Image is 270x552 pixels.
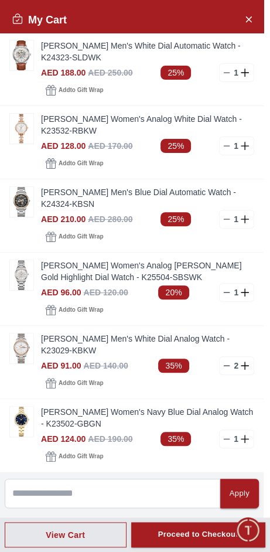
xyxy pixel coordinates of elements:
a: [PERSON_NAME] Men's Blue Dial Automatic Watch - K24324-KBSN [41,186,254,210]
span: 35% [158,359,189,373]
img: ... [10,260,33,290]
span: Add to Gift Wrap [59,158,103,169]
h2: My Cart [12,12,67,28]
div: New Enquiry [67,400,138,421]
div: Services [143,400,196,421]
span: AED 210.00 [41,214,86,224]
span: AED 96.00 [41,288,81,297]
em: Back [6,6,29,29]
span: 25% [160,66,191,80]
span: 25% [160,212,191,226]
p: 1 [231,213,241,225]
span: 08:06 PM [153,379,183,387]
span: New Enquiry [74,404,130,418]
span: AED 120.00 [83,288,128,297]
span: Add to Gift Wrap [59,304,103,316]
span: Request a callback [174,431,257,445]
div: [PERSON_NAME] [9,323,270,335]
button: Addto Gift Wrap [41,82,108,98]
span: AED 280.00 [88,214,132,224]
span: Add to Gift Wrap [59,231,103,243]
img: ... [10,333,33,363]
img: ... [10,187,33,217]
a: [PERSON_NAME] Women's Analog [PERSON_NAME] Gold Highlight Dial Watch - K25504-SBSWK [41,260,254,283]
div: Chat Widget [235,517,261,543]
button: Addto Gift Wrap [41,229,108,245]
span: AED 188.00 [41,68,86,77]
span: AED 170.00 [88,141,132,151]
a: [PERSON_NAME] Women's Navy Blue Dial Analog Watch - K23502-GBGN [41,406,254,430]
button: Addto Gift Wrap [41,155,108,172]
div: Proceed to Checkout [158,528,238,541]
div: Nearest Store Locator [49,427,160,448]
button: Addto Gift Wrap [41,375,108,391]
span: Track your Shipment [166,458,257,472]
span: 25% [160,139,191,153]
span: Services [151,404,188,418]
button: Proceed to Checkout [131,522,265,547]
span: Exchanges [209,404,257,418]
div: Request a callback [166,427,264,448]
div: Exchanges [201,400,264,421]
p: 2 [231,360,241,372]
button: View Cart [5,522,127,547]
em: Minimize [241,6,264,29]
button: Addto Gift Wrap [41,448,108,465]
button: Close Account [239,9,258,28]
span: 20% [158,285,189,299]
span: AED 250.00 [88,68,132,77]
span: Add to Gift Wrap [59,377,103,389]
button: Apply [220,479,259,508]
a: [PERSON_NAME] Women's Analog White Dial Watch - K23532-RBKW [41,113,254,137]
span: AED 190.00 [88,434,132,444]
p: 1 [231,67,241,79]
span: AED 91.00 [41,361,81,370]
img: ... [10,114,33,144]
a: [PERSON_NAME] Men's White Dial Automatic Watch - K24323-SLDWK [41,40,254,63]
span: AED 128.00 [41,141,86,151]
p: 1 [231,140,241,152]
button: Addto Gift Wrap [41,302,108,318]
div: View Cart [46,529,85,541]
img: ... [10,40,33,70]
div: Apply [230,487,250,500]
img: Profile picture of Zoe [33,8,53,28]
span: Add to Gift Wrap [59,84,103,96]
img: ... [10,407,33,437]
span: 35% [160,432,191,446]
span: Add to Gift Wrap [59,451,103,462]
span: AED 124.00 [41,434,86,444]
span: Nearest Store Locator [57,431,153,445]
p: 1 [231,287,241,298]
p: 1 [231,433,241,445]
span: Hello! I'm your Time House Watches Support Assistant. How can I assist you [DATE]? [17,345,176,384]
a: [PERSON_NAME] Men's White Dial Analog Watch - K23029-KBKW [41,333,254,356]
div: Track your Shipment [159,454,264,475]
div: [PERSON_NAME] [59,12,191,23]
span: AED 140.00 [83,361,128,370]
